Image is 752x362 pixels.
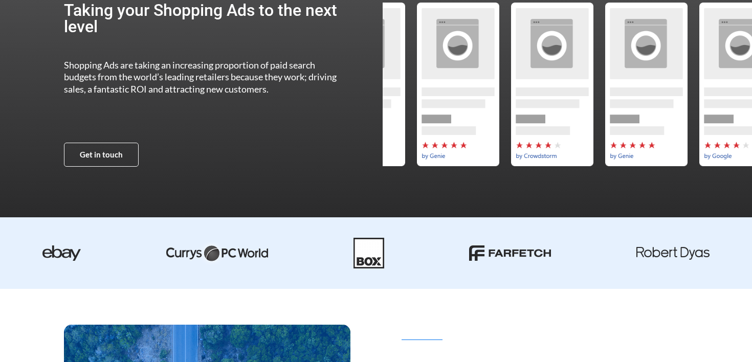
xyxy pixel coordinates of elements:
[599,3,693,166] div: by-genie
[42,245,81,261] img: ebay-dark
[64,143,139,167] a: Get in touch
[353,238,384,268] img: Box-01
[80,151,123,159] span: Get in touch
[411,3,505,166] div: 1 / 5
[469,245,551,261] img: farfetch-01
[599,3,693,166] div: 3 / 5
[64,2,347,35] h2: Taking your Shopping Ads to the next level
[505,3,599,166] div: by-crowdstorm
[411,3,505,166] div: by-genie
[505,3,599,166] div: 2 / 5
[64,59,337,95] span: Shopping Ads are taking an increasing proportion of paid search budgets from the world’s leading ...
[636,247,710,260] img: robert dyas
